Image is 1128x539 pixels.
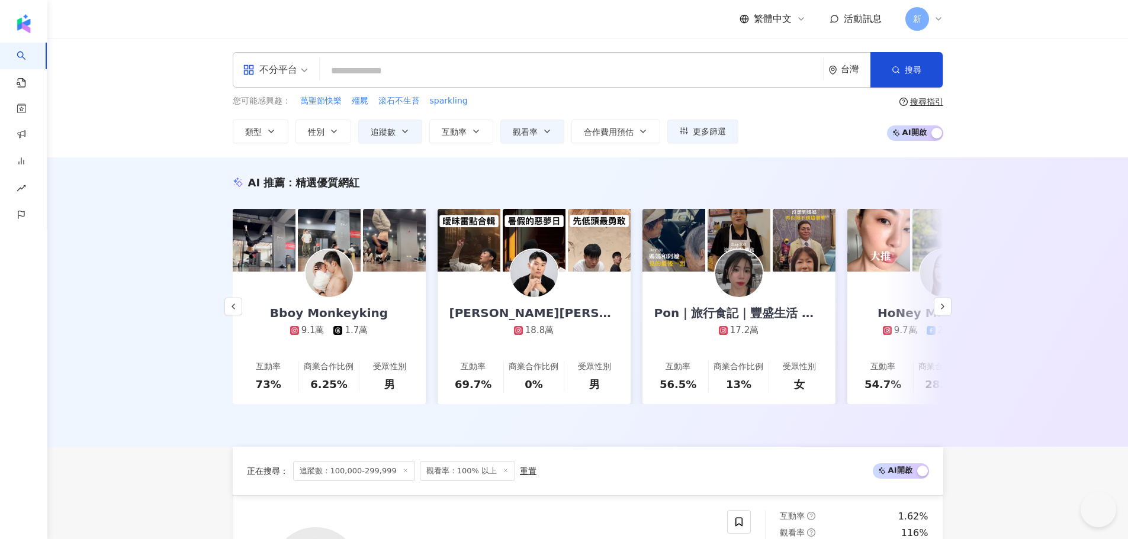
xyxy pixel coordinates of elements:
span: 觀看率：100% 以上 [420,461,515,481]
span: sparkling [430,95,468,107]
div: Bboy Monkeyking [258,305,400,321]
a: HoNey MiCo 蜜糖米可9.7萬2.7萬1.8萬互動率54.7%商業合作比例28.9%受眾性別男 [847,272,1040,404]
img: post-image [642,209,705,272]
div: HoNey MiCo 蜜糖米可 [866,305,1021,321]
img: post-image [503,209,565,272]
img: logo icon [14,14,33,33]
div: 台灣 [841,64,870,75]
div: 69.7% [455,377,491,392]
span: 觀看率 [780,528,805,537]
img: post-image [773,209,835,272]
img: post-image [847,209,910,272]
div: 互動率 [666,361,690,373]
div: 受眾性別 [373,361,406,373]
img: post-image [708,209,770,272]
img: post-image [912,209,975,272]
div: 重置 [520,466,536,476]
a: search [17,43,40,89]
div: 互動率 [256,361,281,373]
button: 合作費用預估 [571,120,660,143]
span: 搜尋 [905,65,921,75]
span: 殭屍 [352,95,368,107]
button: 觀看率 [500,120,564,143]
div: 不分平台 [243,60,297,79]
button: 搜尋 [870,52,943,88]
span: 更多篩選 [693,127,726,136]
span: 追蹤數：100,000-299,999 [293,461,415,481]
span: 性別 [308,127,324,137]
img: KOL Avatar [715,250,763,297]
span: rise [17,176,26,203]
a: [PERSON_NAME][PERSON_NAME]18.8萬互動率69.7%商業合作比例0%受眾性別男 [438,272,631,404]
img: KOL Avatar [510,250,558,297]
div: 商業合作比例 [304,361,353,373]
div: 17.2萬 [730,324,759,337]
img: post-image [298,209,361,272]
img: post-image [233,209,295,272]
span: 追蹤數 [371,127,396,137]
a: Bboy Monkeyking9.1萬1.7萬互動率73%商業合作比例6.25%受眾性別男 [233,272,426,404]
div: 商業合作比例 [918,361,968,373]
div: 9.1萬 [301,324,324,337]
span: 正在搜尋 ： [247,466,288,476]
span: 精選優質網紅 [295,176,359,189]
span: 新 [913,12,921,25]
button: 類型 [233,120,288,143]
button: sparkling [429,95,468,108]
button: 互動率 [429,120,493,143]
div: 0% [525,377,543,392]
button: 更多篩選 [667,120,738,143]
div: 女 [794,377,805,392]
span: 您可能感興趣： [233,95,291,107]
div: 73% [256,377,281,392]
div: 56.5% [660,377,696,392]
span: 繁體中文 [754,12,792,25]
span: 滾石不生苔 [378,95,420,107]
span: 合作費用預估 [584,127,634,137]
img: KOL Avatar [306,250,353,297]
div: 搜尋指引 [910,97,943,106]
div: Pon｜旅行食記｜豐盛生活 ｜穿搭分享 [642,305,835,321]
span: appstore [243,64,255,76]
span: question-circle [807,528,815,537]
img: post-image [438,209,500,272]
div: 2.7萬 [938,324,961,337]
div: 男 [384,377,395,392]
div: 18.8萬 [525,324,554,337]
div: 13% [726,377,751,392]
img: post-image [363,209,426,272]
button: 性別 [295,120,351,143]
div: 商業合作比例 [509,361,558,373]
button: 萬聖節快樂 [300,95,342,108]
div: 受眾性別 [578,361,611,373]
span: environment [828,66,837,75]
iframe: Help Scout Beacon - Open [1081,492,1116,527]
div: 商業合作比例 [714,361,763,373]
div: 男 [589,377,600,392]
button: 殭屍 [351,95,369,108]
a: Pon｜旅行食記｜豐盛生活 ｜穿搭分享17.2萬互動率56.5%商業合作比例13%受眾性別女 [642,272,835,404]
div: AI 推薦 ： [248,175,360,190]
div: 互動率 [870,361,895,373]
div: 6.25% [310,377,347,392]
div: [PERSON_NAME][PERSON_NAME] [438,305,631,321]
img: post-image [568,209,631,272]
button: 滾石不生苔 [378,95,420,108]
span: 類型 [245,127,262,137]
div: 28.9% [925,377,962,392]
span: question-circle [807,512,815,520]
div: 互動率 [461,361,486,373]
div: 54.7% [865,377,901,392]
span: question-circle [899,98,908,106]
span: 觀看率 [513,127,538,137]
span: 萬聖節快樂 [300,95,342,107]
img: KOL Avatar [920,250,968,297]
div: 9.7萬 [894,324,917,337]
span: 活動訊息 [844,13,882,24]
div: 1.62% [898,510,928,523]
div: 受眾性別 [783,361,816,373]
span: 互動率 [780,511,805,521]
div: 1.7萬 [345,324,368,337]
span: 互動率 [442,127,467,137]
button: 追蹤數 [358,120,422,143]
